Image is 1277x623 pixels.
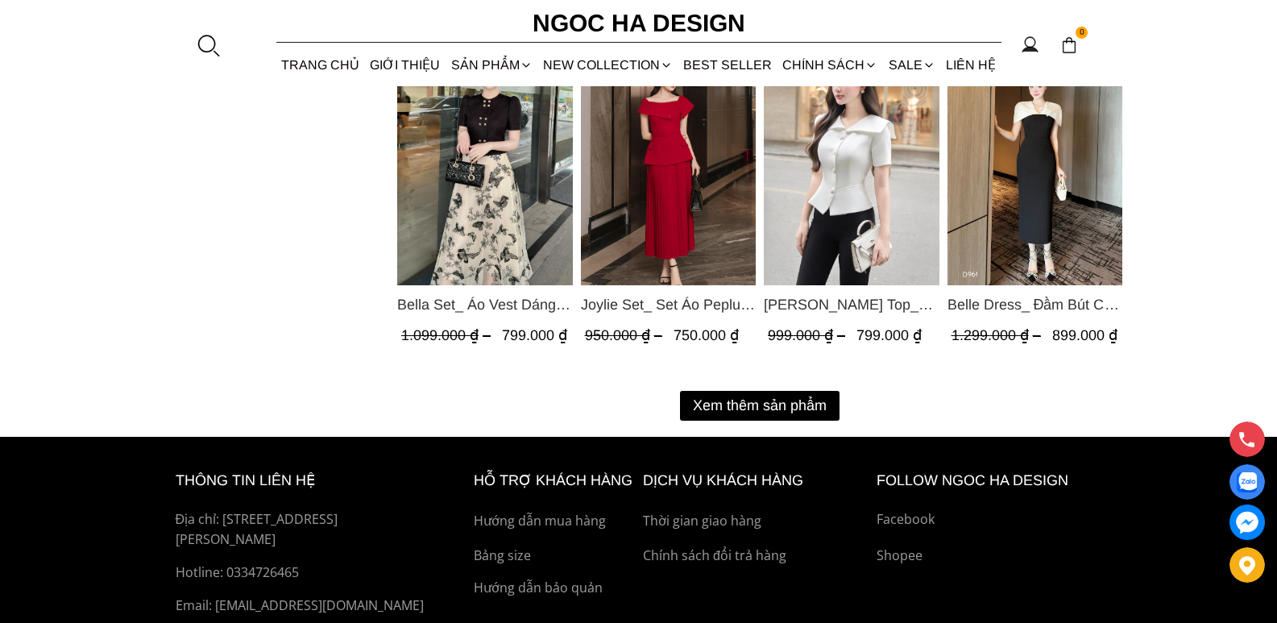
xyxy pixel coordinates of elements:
[1051,327,1117,343] span: 899.000 ₫
[176,563,437,584] a: Hotline: 0334726465
[397,52,573,285] a: Product image - Bella Set_ Áo Vest Dáng Lửng Cúc Đồng, Chân Váy Họa Tiết Bướm A990+CV121
[446,44,537,86] div: SẢN PHẨM
[1229,464,1265,500] a: Display image
[643,469,869,492] h6: Dịch vụ khách hàng
[777,44,883,86] div: Chính sách
[643,511,869,532] a: Thời gian giao hàng
[643,546,869,567] a: Chính sách đổi trả hàng
[397,293,573,316] a: Link to Bella Set_ Áo Vest Dáng Lửng Cúc Đồng, Chân Váy Họa Tiết Bướm A990+CV121
[940,44,1001,86] a: LIÊN HỆ
[584,327,665,343] span: 950.000 ₫
[947,293,1122,316] a: Link to Belle Dress_ Đầm Bút Chì Đen Phối Choàng Vai May Ly Màu Trắng Kèm Hoa D961
[883,44,940,86] a: SALE
[580,293,756,316] span: Joylie Set_ Set Áo Peplum Vai Lệch, Chân Váy Dập Ly Màu Đỏ A956, CV120
[502,327,567,343] span: 799.000 ₫
[401,327,495,343] span: 1.099.000 ₫
[474,511,635,532] a: Hướng dẫn mua hàng
[947,293,1122,316] span: Belle Dress_ Đầm Bút Chì Đen Phối Choàng Vai May Ly Màu Trắng Kèm Hoa D961
[176,469,437,492] h6: thông tin liên hệ
[673,327,738,343] span: 750.000 ₫
[518,4,760,43] a: Ngoc Ha Design
[877,546,1102,567] a: Shopee
[764,293,939,316] span: [PERSON_NAME] Top_ Áo Vest Cách Điệu Cổ Ngang Vạt Chéo Tay Cộc Màu Trắng A936
[764,52,939,285] img: Fiona Top_ Áo Vest Cách Điệu Cổ Ngang Vạt Chéo Tay Cộc Màu Trắng A936
[176,596,437,617] p: Email: [EMAIL_ADDRESS][DOMAIN_NAME]
[1229,505,1265,540] a: messenger
[947,52,1122,285] img: Belle Dress_ Đầm Bút Chì Đen Phối Choàng Vai May Ly Màu Trắng Kèm Hoa D961
[764,52,939,285] a: Product image - Fiona Top_ Áo Vest Cách Điệu Cổ Ngang Vạt Chéo Tay Cộc Màu Trắng A936
[365,44,446,86] a: GIỚI THIỆU
[1237,472,1257,492] img: Display image
[877,469,1102,492] h6: Follow ngoc ha Design
[474,469,635,492] h6: hỗ trợ khách hàng
[856,327,922,343] span: 799.000 ₫
[768,327,849,343] span: 999.000 ₫
[580,52,756,285] img: Joylie Set_ Set Áo Peplum Vai Lệch, Chân Váy Dập Ly Màu Đỏ A956, CV120
[537,44,678,86] a: NEW COLLECTION
[877,509,1102,530] a: Facebook
[474,546,635,567] a: Bảng size
[764,293,939,316] a: Link to Fiona Top_ Áo Vest Cách Điệu Cổ Ngang Vạt Chéo Tay Cộc Màu Trắng A936
[947,52,1122,285] a: Product image - Belle Dress_ Đầm Bút Chì Đen Phối Choàng Vai May Ly Màu Trắng Kèm Hoa D961
[1076,27,1088,39] span: 0
[678,44,777,86] a: BEST SELLER
[397,293,573,316] span: Bella Set_ Áo Vest Dáng Lửng Cúc Đồng, Chân Váy Họa Tiết Bướm A990+CV121
[680,391,840,421] button: Xem thêm sản phẩm
[474,578,635,599] a: Hướng dẫn bảo quản
[1060,36,1078,54] img: img-CART-ICON-ksit0nf1
[580,293,756,316] a: Link to Joylie Set_ Set Áo Peplum Vai Lệch, Chân Váy Dập Ly Màu Đỏ A956, CV120
[276,44,365,86] a: TRANG CHỦ
[176,509,437,550] p: Địa chỉ: [STREET_ADDRESS][PERSON_NAME]
[951,327,1044,343] span: 1.299.000 ₫
[397,52,573,285] img: Bella Set_ Áo Vest Dáng Lửng Cúc Đồng, Chân Váy Họa Tiết Bướm A990+CV121
[580,52,756,285] a: Product image - Joylie Set_ Set Áo Peplum Vai Lệch, Chân Váy Dập Ly Màu Đỏ A956, CV120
